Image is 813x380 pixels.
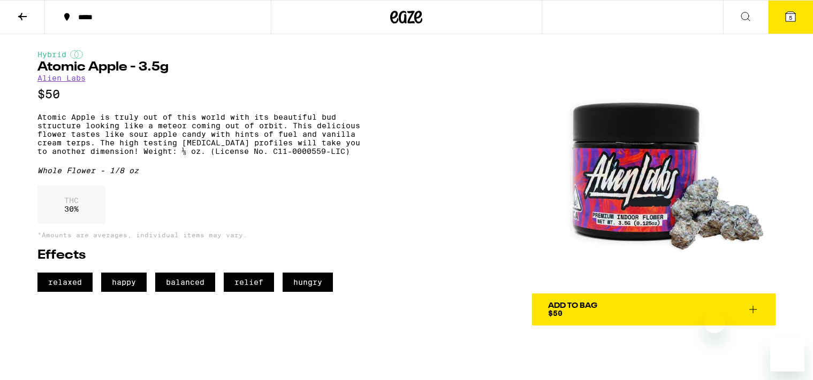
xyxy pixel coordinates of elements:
div: 30 % [37,185,105,224]
span: $50 [548,309,563,317]
p: THC [64,196,79,205]
button: Add To Bag$50 [532,293,776,325]
img: hybridColor.svg [70,50,83,59]
span: balanced [155,273,215,292]
p: *Amounts are averages, individual items may vary. [37,231,370,238]
h2: Effects [37,249,370,262]
div: Add To Bag [548,302,597,309]
p: Atomic Apple is truly out of this world with its beautiful bud structure looking like a meteor co... [37,113,370,156]
div: Whole Flower - 1/8 oz [37,166,370,175]
iframe: Button to launch messaging window [770,337,804,371]
h1: Atomic Apple - 3.5g [37,61,370,74]
span: 5 [789,14,792,21]
span: relaxed [37,273,93,292]
span: relief [224,273,274,292]
button: 5 [768,1,813,34]
img: Alien Labs - Atomic Apple - 3.5g [532,50,776,293]
div: Hybrid [37,50,370,59]
span: happy [101,273,147,292]
a: Alien Labs [37,74,86,82]
p: $50 [37,88,370,101]
iframe: Close message [704,312,725,333]
span: hungry [283,273,333,292]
